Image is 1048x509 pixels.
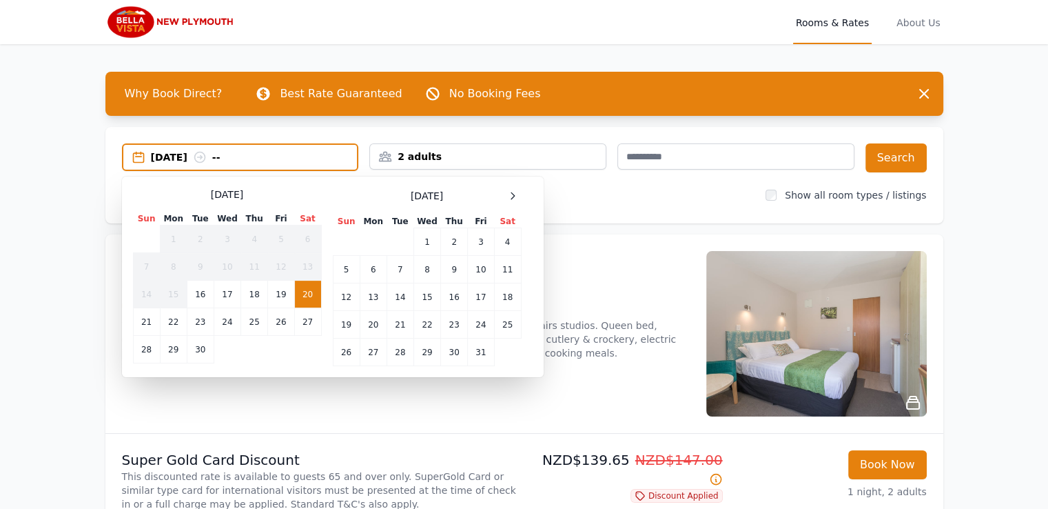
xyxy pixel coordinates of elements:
td: 10 [214,253,240,281]
span: Why Book Direct? [114,80,234,108]
td: 7 [133,253,160,281]
td: 2 [441,228,468,256]
img: Bella Vista New Plymouth [105,6,238,39]
td: 21 [387,311,413,339]
td: 18 [494,283,521,311]
td: 3 [214,226,240,253]
td: 17 [214,281,240,308]
td: 19 [333,311,360,339]
button: Book Now [848,450,927,479]
td: 15 [160,281,187,308]
td: 2 [187,226,214,253]
td: 8 [413,256,440,283]
td: 1 [413,228,440,256]
p: Super Gold Card Discount [122,450,519,470]
span: [DATE] [211,188,243,201]
td: 12 [268,253,294,281]
td: 22 [160,308,187,336]
p: No Booking Fees [449,86,541,102]
span: [DATE] [411,189,443,203]
td: 22 [413,311,440,339]
td: 27 [360,339,387,366]
span: NZD$147.00 [635,452,723,468]
td: 23 [441,311,468,339]
td: 24 [468,311,494,339]
th: Thu [241,212,268,226]
td: 31 [468,339,494,366]
td: 1 [160,226,187,253]
th: Wed [214,212,240,226]
td: 29 [413,339,440,366]
th: Sun [133,212,160,226]
td: 26 [268,308,294,336]
td: 12 [333,283,360,311]
td: 6 [360,256,387,283]
th: Fri [268,212,294,226]
td: 20 [360,311,387,339]
td: 17 [468,283,494,311]
th: Thu [441,215,468,228]
th: Sat [494,215,521,228]
td: 30 [187,336,214,363]
span: Discount Applied [630,489,723,503]
td: 13 [294,253,321,281]
div: [DATE] -- [151,150,358,164]
td: 24 [214,308,240,336]
th: Mon [360,215,387,228]
td: 25 [241,308,268,336]
td: 28 [133,336,160,363]
td: 28 [387,339,413,366]
td: 23 [187,308,214,336]
td: 11 [494,256,521,283]
th: Tue [387,215,413,228]
td: 5 [268,226,294,253]
th: Wed [413,215,440,228]
td: 4 [494,228,521,256]
td: 5 [333,256,360,283]
td: 4 [241,226,268,253]
td: 11 [241,253,268,281]
label: Show all room types / listings [785,190,926,201]
td: 16 [187,281,214,308]
td: 19 [268,281,294,308]
td: 25 [494,311,521,339]
td: 14 [387,283,413,311]
td: 7 [387,256,413,283]
div: 2 adults [370,150,606,163]
td: 16 [441,283,468,311]
td: 20 [294,281,321,308]
td: 26 [333,339,360,366]
td: 8 [160,253,187,281]
th: Sat [294,212,321,226]
p: Best Rate Guaranteed [280,86,402,102]
td: 14 [133,281,160,308]
p: NZD$139.65 [530,450,723,489]
td: 10 [468,256,494,283]
th: Mon [160,212,187,226]
td: 30 [441,339,468,366]
td: 29 [160,336,187,363]
p: 1 night, 2 adults [734,485,927,499]
td: 15 [413,283,440,311]
td: 18 [241,281,268,308]
th: Fri [468,215,494,228]
td: 9 [187,253,214,281]
td: 9 [441,256,468,283]
th: Sun [333,215,360,228]
td: 27 [294,308,321,336]
td: 13 [360,283,387,311]
th: Tue [187,212,214,226]
button: Search [865,143,927,172]
td: 21 [133,308,160,336]
td: 6 [294,226,321,253]
td: 3 [468,228,494,256]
